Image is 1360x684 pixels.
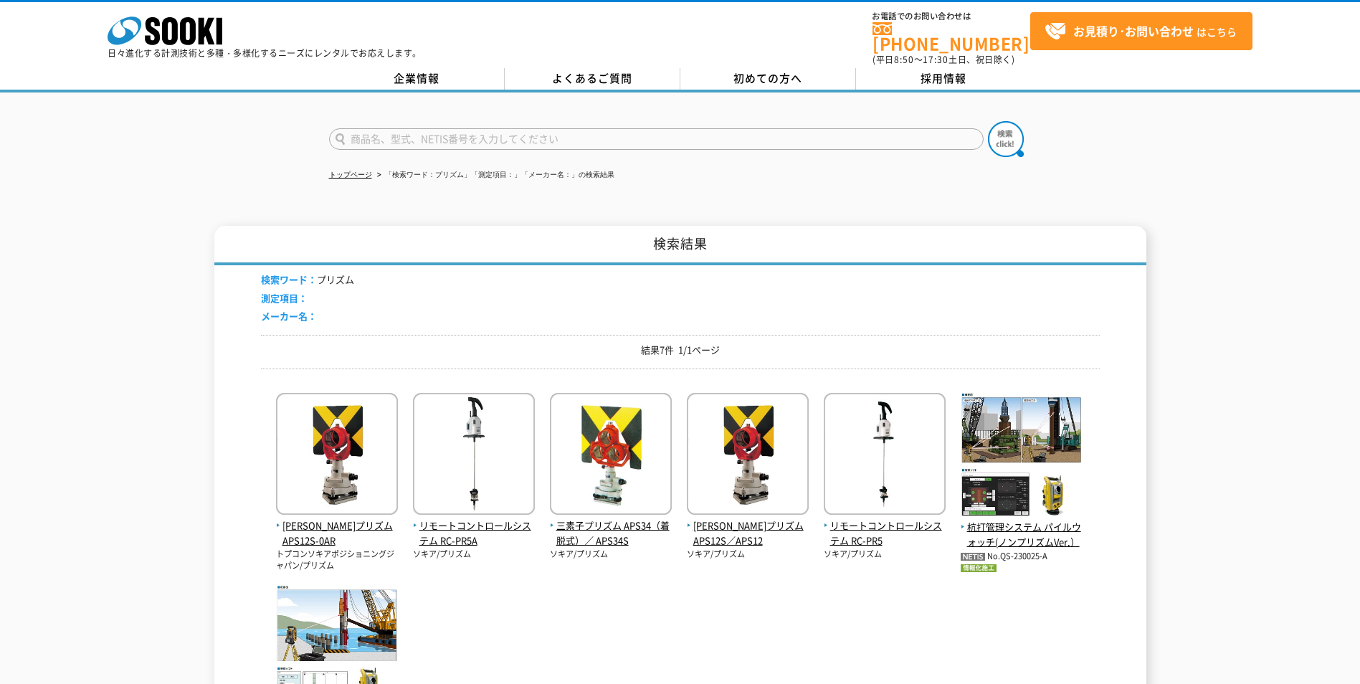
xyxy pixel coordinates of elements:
[856,68,1032,90] a: 採用情報
[687,503,809,548] a: [PERSON_NAME]プリズム APS12S／APS12
[329,128,984,150] input: 商品名、型式、NETIS番号を入力してください
[687,393,809,518] img: APS12S／APS12
[550,503,672,548] a: 三素子プリズム APS34（着脱式）／ APS34S
[276,518,398,548] span: [PERSON_NAME]プリズム APS12S-0AR
[680,68,856,90] a: 初めての方へ
[872,22,1030,52] a: [PHONE_NUMBER]
[824,503,946,548] a: リモートコントロールシステム RC-PR5
[1073,22,1194,39] strong: お見積り･お問い合わせ
[961,520,1083,550] span: 杭打管理システム パイルウォッチ(ノンプリズムVer.）
[261,272,354,288] li: プリズム
[413,393,535,518] img: RC-PR5A
[824,518,946,548] span: リモートコントロールシステム RC-PR5
[550,548,672,561] p: ソキア/プリズム
[505,68,680,90] a: よくあるご質問
[687,548,809,561] p: ソキア/プリズム
[261,343,1100,358] p: 結果7件 1/1ページ
[261,272,317,286] span: 検索ワード：
[413,503,535,548] a: リモートコントロールシステム RC-PR5A
[961,549,1083,564] p: No.QS-230025-A
[961,393,1083,520] img: 杭打管理システム パイルウォッチ(ノンプリズムVer.）
[413,548,535,561] p: ソキア/プリズム
[923,53,948,66] span: 17:30
[988,121,1024,157] img: btn_search.png
[374,168,614,183] li: 「検索ワード：プリズム」「測定項目：」「メーカー名：」の検索結果
[1045,21,1237,42] span: はこちら
[961,564,997,572] img: 情報化施工
[329,171,372,179] a: トップページ
[550,393,672,518] img: APS34（着脱式）／ APS34S
[550,518,672,548] span: 三素子プリズム APS34（着脱式）／ APS34S
[329,68,505,90] a: 企業情報
[108,49,422,57] p: 日々進化する計測技術と多種・多様化するニーズにレンタルでお応えします。
[261,291,308,305] span: 測定項目：
[276,393,398,518] img: APS12S-0AR
[872,12,1030,21] span: お電話でのお問い合わせは
[276,548,398,572] p: トプコンソキアポジショニングジャパン/プリズム
[733,70,802,86] span: 初めての方へ
[961,505,1083,549] a: 杭打管理システム パイルウォッチ(ノンプリズムVer.）
[1030,12,1252,50] a: お見積り･お問い合わせはこちら
[824,393,946,518] img: RC-PR5
[872,53,1014,66] span: (平日 ～ 土日、祝日除く)
[894,53,914,66] span: 8:50
[276,503,398,548] a: [PERSON_NAME]プリズム APS12S-0AR
[413,518,535,548] span: リモートコントロールシステム RC-PR5A
[824,548,946,561] p: ソキア/プリズム
[261,309,317,323] span: メーカー名：
[214,226,1146,265] h1: 検索結果
[687,518,809,548] span: [PERSON_NAME]プリズム APS12S／APS12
